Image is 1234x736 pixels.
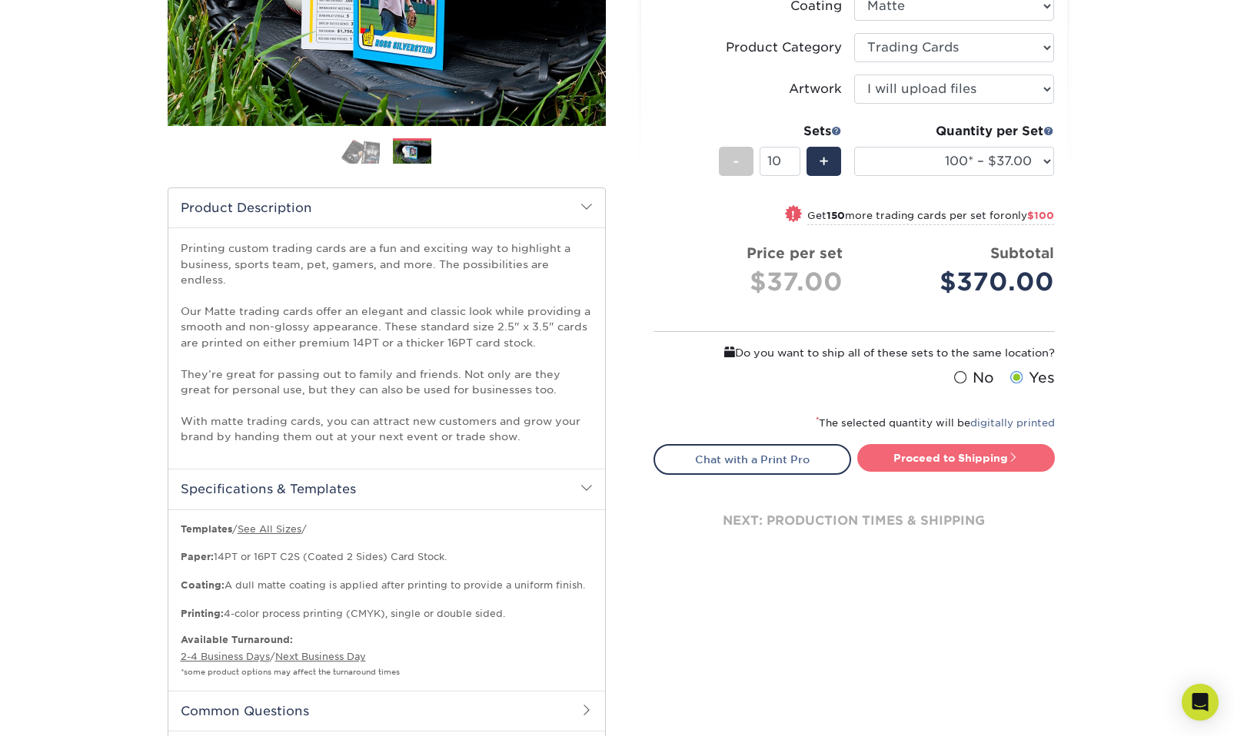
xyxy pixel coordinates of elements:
[168,691,605,731] h2: Common Questions
[819,150,829,173] span: +
[950,367,994,389] label: No
[393,141,431,164] img: Trading Cards 02
[666,264,843,300] div: $37.00
[1005,210,1054,221] span: only
[654,344,1055,361] div: Do you want to ship all of these sets to the same location?
[181,634,293,645] b: Available Turnaround:
[181,668,400,676] small: *some product options may affect the turnaround times
[181,551,214,562] strong: Paper:
[747,244,843,261] strong: Price per set
[816,417,1055,429] small: The selected quantity will be
[181,240,593,444] p: Printing custom trading cards are a fun and exciting way to highlight a business, sports team, pe...
[1027,210,1054,221] span: $100
[168,188,605,227] h2: Product Description
[726,38,842,57] div: Product Category
[807,210,1054,225] small: Get more trading cards per set for
[181,523,232,535] b: Templates
[866,264,1054,300] div: $370.00
[857,444,1055,472] a: Proceed to Shipping
[1006,367,1055,389] label: Yes
[1182,684,1219,721] div: Open Intercom Messenger
[990,244,1054,261] strong: Subtotal
[970,417,1055,429] a: digitally printed
[275,651,366,662] a: Next Business Day
[181,651,270,662] a: 2-4 Business Days
[238,523,301,535] a: See All Sizes
[654,475,1055,567] div: next: production times & shipping
[181,633,593,678] p: /
[789,80,842,98] div: Artwork
[827,210,845,221] strong: 150
[4,689,131,731] iframe: Google Customer Reviews
[181,579,225,591] strong: Coating:
[341,138,380,164] img: Trading Cards 01
[654,444,851,475] a: Chat with a Print Pro
[854,122,1054,141] div: Quantity per Set
[791,207,795,223] span: !
[719,122,842,141] div: Sets
[733,150,740,173] span: -
[168,469,605,509] h2: Specifications & Templates
[181,608,224,619] strong: Printing:
[181,522,593,621] p: / / 14PT or 16PT C2S (Coated 2 Sides) Card Stock. A dull matte coating is applied after printing ...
